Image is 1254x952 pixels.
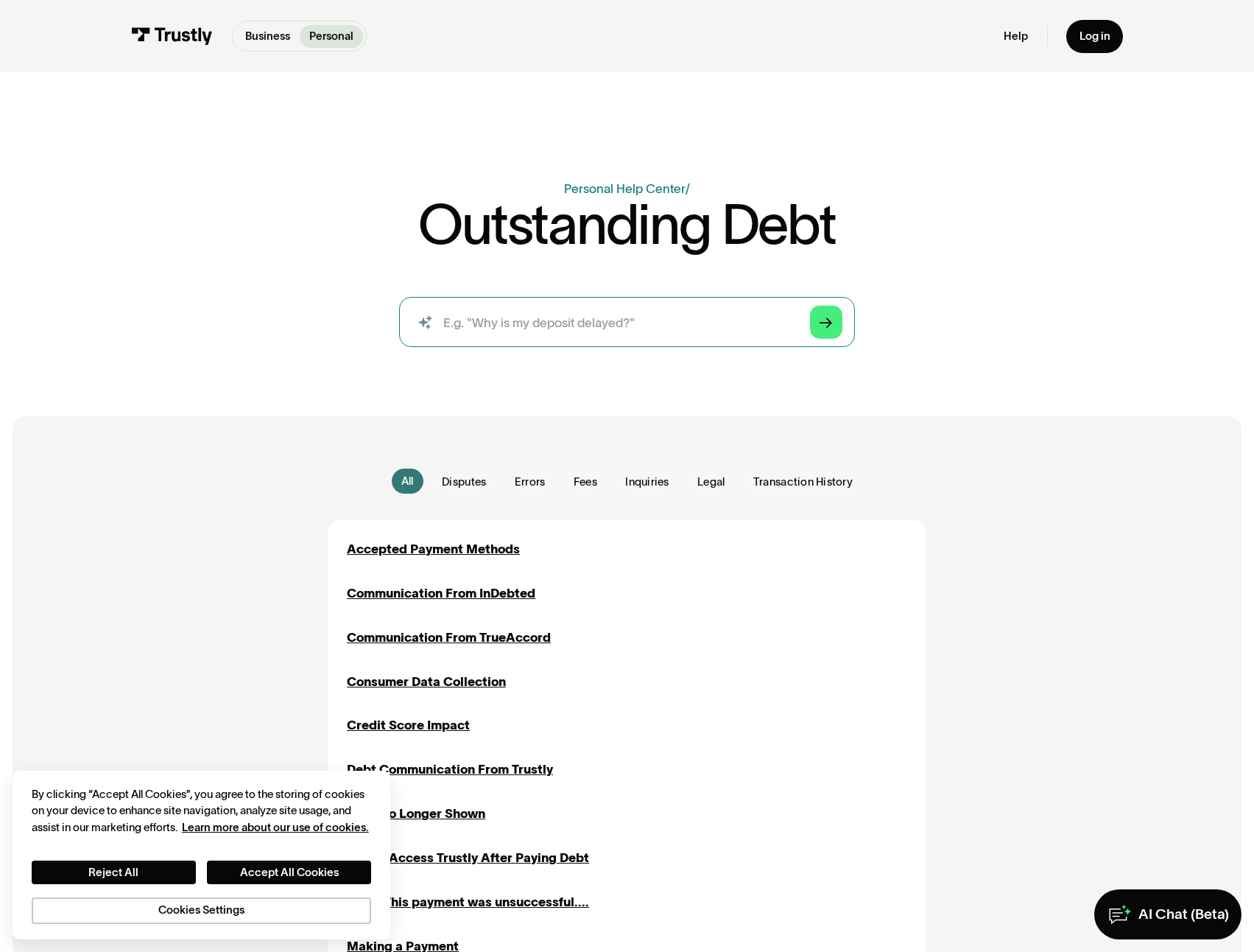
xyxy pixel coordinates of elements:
[309,28,353,44] p: Personal
[32,786,372,836] div: By clicking “Accept All Cookies”, you agree to the storing of cookies on your device to enhance s...
[392,469,423,494] a: All
[347,672,506,691] a: Consumer Data Collection
[1094,889,1241,939] a: AI Chat (Beta)
[347,584,535,603] a: Communication From InDebted
[328,467,926,495] form: Email Form
[236,25,300,48] a: Business
[347,804,485,823] a: Debt No Longer Shown
[686,181,690,195] div: /
[625,474,669,489] span: Inquiries
[1138,905,1229,923] div: AI Chat (Beta)
[442,474,486,489] span: Disputes
[515,474,546,489] span: Errors
[1079,29,1110,43] div: Log in
[347,848,589,867] a: ETA to Access Trustly After Paying Debt
[697,474,725,489] span: Legal
[182,821,369,833] a: More information about your privacy, opens in a new tab
[207,861,371,884] button: Accept All Cookies
[347,539,520,559] a: Accepted Payment Methods
[131,27,213,45] img: Trustly Logo
[32,786,372,924] div: Privacy
[753,474,853,489] span: Transaction History
[347,628,551,647] a: Communication From TrueAccord
[347,892,589,911] a: Error: This payment was unsuccessful....
[401,473,414,489] div: All
[574,474,597,489] span: Fees
[399,297,856,347] input: search
[418,197,835,253] h1: Outstanding Debt
[347,715,470,735] a: Credit Score Impact
[347,760,553,779] a: Debt Communication From Trustly
[32,897,372,924] button: Cookies Settings
[564,181,686,195] a: Personal Help Center
[300,25,363,48] a: Personal
[13,771,390,939] div: Cookie banner
[1004,29,1028,43] a: Help
[399,297,856,347] form: Search
[32,861,196,884] button: Reject All
[245,28,290,44] p: Business
[1066,20,1122,53] a: Log in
